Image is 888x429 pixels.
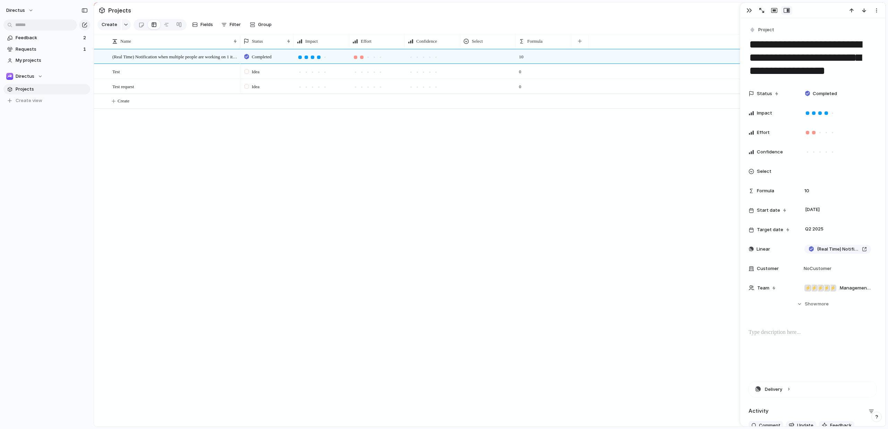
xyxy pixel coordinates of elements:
span: My projects [16,57,88,64]
span: Projects [16,86,88,93]
a: Requests1 [3,44,90,54]
span: Requests [16,46,81,53]
span: 10 [802,184,812,194]
span: Test [112,67,120,75]
span: Select [472,38,483,45]
span: (Real Time) Notification when multiple people are working on 1 item [817,246,859,253]
span: Status [757,90,772,97]
span: Linear [757,246,770,253]
span: [DATE] [803,205,822,214]
span: Start date [757,207,780,214]
span: Feedback [830,422,852,429]
span: Impact [305,38,318,45]
span: 0 [516,65,524,75]
span: Create view [16,97,42,104]
span: Project [758,26,774,33]
span: Directus [16,73,34,80]
button: Create [97,19,121,30]
div: ⚡ [823,285,830,292]
span: Filter [230,21,241,28]
button: Showmore [749,298,877,310]
span: Effort [361,38,372,45]
span: Name [120,38,131,45]
span: Completed [813,90,837,97]
span: Effort [757,129,770,136]
span: 0 [516,79,524,90]
span: Idea [252,68,259,75]
span: Create [102,21,117,28]
span: Feedback [16,34,81,41]
span: Confidence [416,38,437,45]
span: Management , Product Marketing , Product , Design , Now [840,285,871,292]
a: Feedback2 [3,33,90,43]
a: My projects [3,55,90,66]
div: ⚡ [811,285,818,292]
button: Directus [3,71,90,82]
span: (Real Time) Notification when multiple people are working on 1 item [112,52,238,60]
span: 2 [83,34,87,41]
span: Customer [757,265,779,272]
h2: Activity [749,407,769,415]
span: Projects [107,4,133,17]
span: Idea [252,83,259,90]
div: ⚡ [804,285,811,292]
span: Completed [252,53,272,60]
span: 1 [83,46,87,53]
span: Formula [757,187,774,194]
span: Confidence [757,149,783,155]
span: Create [118,98,129,104]
a: Projects [3,84,90,94]
button: directus [3,5,37,16]
span: Update [797,422,813,429]
span: Team [757,285,769,292]
div: ⚡ [829,285,836,292]
button: Delivery [749,381,877,397]
span: Formula [527,38,543,45]
span: more [818,301,829,308]
span: Q2 2025 [803,225,825,233]
span: Group [258,21,272,28]
a: (Real Time) Notification when multiple people are working on 1 item [804,245,871,254]
div: ⚡ [817,285,824,292]
span: No Customer [802,265,831,272]
button: Project [748,25,776,35]
span: Impact [757,110,772,117]
span: directus [6,7,25,14]
button: Fields [189,19,216,30]
span: Test request [112,82,134,90]
span: Fields [200,21,213,28]
span: Select [757,168,771,175]
span: Comment [759,422,780,429]
span: Show [805,301,817,308]
button: Create view [3,95,90,106]
span: 10 [516,50,526,60]
span: Target date [757,226,783,233]
button: Filter [219,19,244,30]
span: Status [252,38,263,45]
button: Group [246,19,275,30]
